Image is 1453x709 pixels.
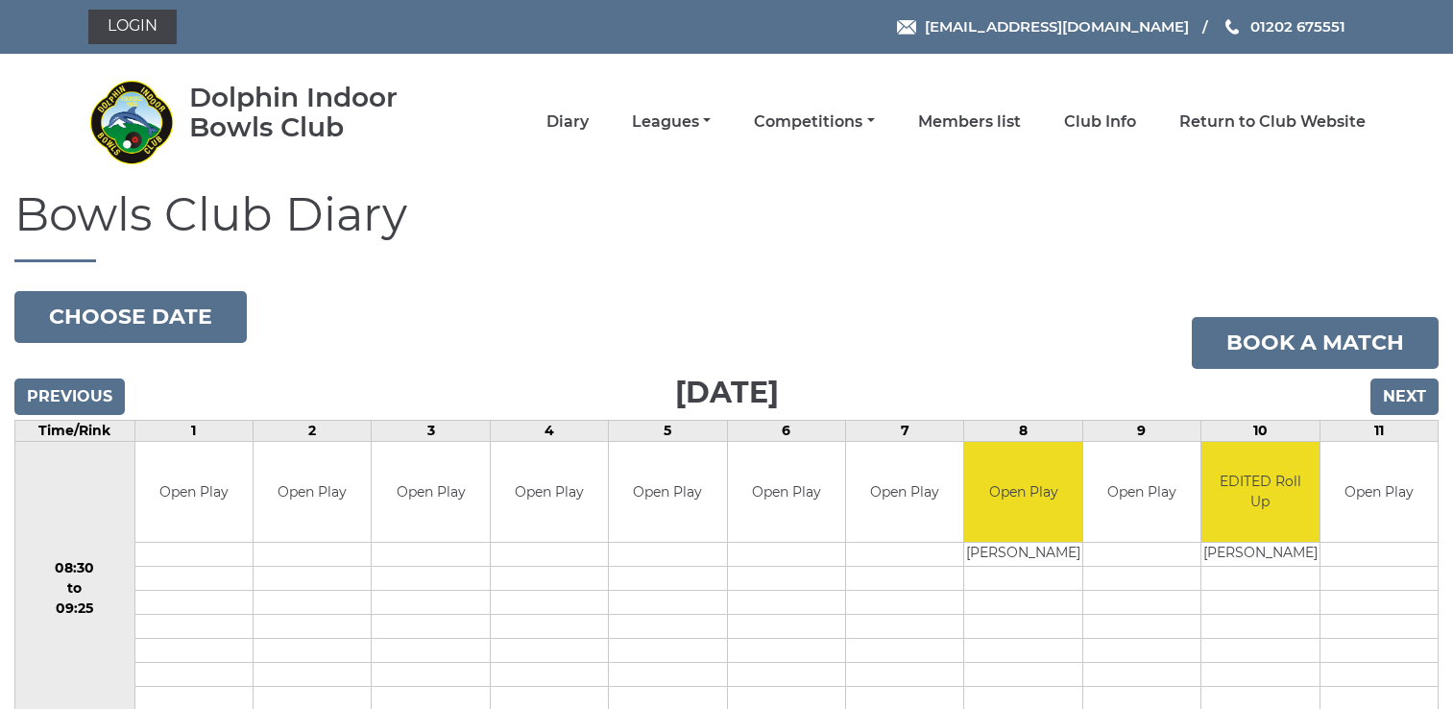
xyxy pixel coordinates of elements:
[728,442,845,543] td: Open Play
[925,17,1189,36] span: [EMAIL_ADDRESS][DOMAIN_NAME]
[254,442,371,543] td: Open Play
[14,379,125,415] input: Previous
[88,10,177,44] a: Login
[1320,420,1439,441] td: 11
[918,111,1021,133] a: Members list
[491,442,608,543] td: Open Play
[14,189,1439,262] h1: Bowls Club Diary
[846,442,963,543] td: Open Play
[490,420,608,441] td: 4
[754,111,874,133] a: Competitions
[964,420,1082,441] td: 8
[253,420,371,441] td: 2
[1083,442,1200,543] td: Open Play
[632,111,711,133] a: Leagues
[1201,543,1319,567] td: [PERSON_NAME]
[189,83,453,142] div: Dolphin Indoor Bowls Club
[964,442,1081,543] td: Open Play
[1179,111,1366,133] a: Return to Club Website
[845,420,963,441] td: 7
[1223,15,1345,37] a: Phone us 01202 675551
[546,111,589,133] a: Diary
[964,543,1081,567] td: [PERSON_NAME]
[1201,442,1319,543] td: EDITED Roll Up
[1192,317,1439,369] a: Book a match
[88,79,175,165] img: Dolphin Indoor Bowls Club
[1370,379,1439,415] input: Next
[1320,442,1439,543] td: Open Play
[135,442,253,543] td: Open Play
[372,420,490,441] td: 3
[897,20,916,35] img: Email
[1082,420,1200,441] td: 9
[727,420,845,441] td: 6
[14,291,247,343] button: Choose date
[1225,19,1239,35] img: Phone us
[609,442,726,543] td: Open Play
[134,420,253,441] td: 1
[897,15,1189,37] a: Email [EMAIL_ADDRESS][DOMAIN_NAME]
[15,420,135,441] td: Time/Rink
[609,420,727,441] td: 5
[1064,111,1136,133] a: Club Info
[1201,420,1320,441] td: 10
[372,442,489,543] td: Open Play
[1250,17,1345,36] span: 01202 675551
